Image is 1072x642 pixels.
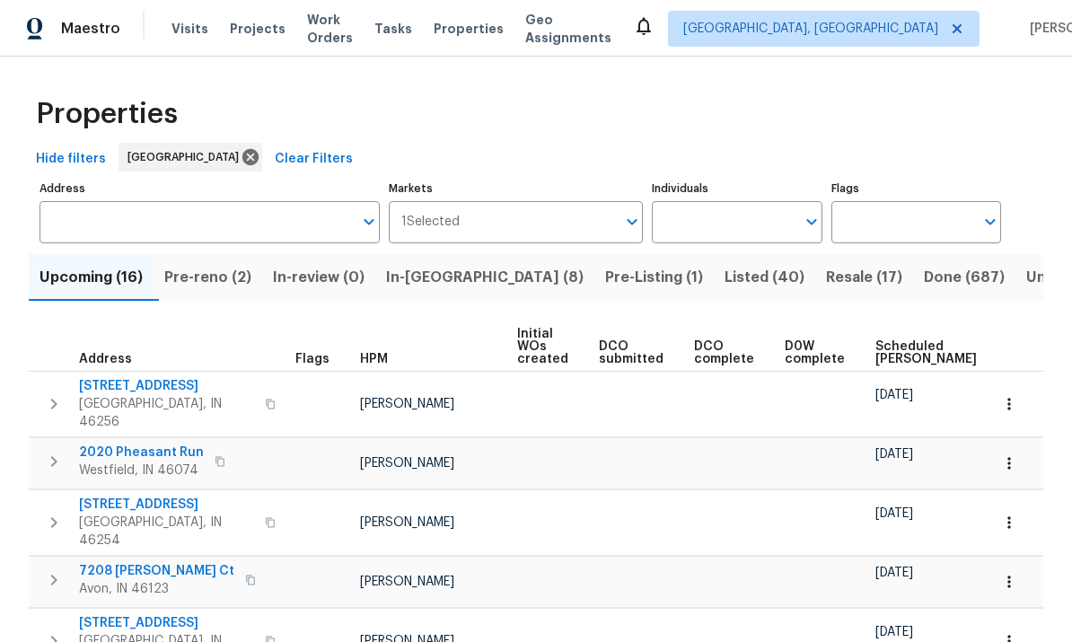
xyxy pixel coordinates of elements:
[360,398,454,410] span: [PERSON_NAME]
[360,576,454,588] span: [PERSON_NAME]
[386,265,584,290] span: In-[GEOGRAPHIC_DATA] (8)
[40,183,380,194] label: Address
[79,377,254,395] span: [STREET_ADDRESS]
[171,20,208,38] span: Visits
[273,265,365,290] span: In-review (0)
[307,11,353,47] span: Work Orders
[29,143,113,176] button: Hide filters
[875,448,913,461] span: [DATE]
[79,580,234,598] span: Avon, IN 46123
[652,183,822,194] label: Individuals
[79,353,132,365] span: Address
[799,209,824,234] button: Open
[356,209,382,234] button: Open
[374,22,412,35] span: Tasks
[725,265,804,290] span: Listed (40)
[831,183,1001,194] label: Flags
[683,20,938,38] span: [GEOGRAPHIC_DATA], [GEOGRAPHIC_DATA]
[360,353,388,365] span: HPM
[40,265,143,290] span: Upcoming (16)
[389,183,644,194] label: Markets
[619,209,645,234] button: Open
[875,626,913,638] span: [DATE]
[401,215,460,230] span: 1 Selected
[268,143,360,176] button: Clear Filters
[36,105,178,123] span: Properties
[978,209,1003,234] button: Open
[79,496,254,514] span: [STREET_ADDRESS]
[875,389,913,401] span: [DATE]
[875,507,913,520] span: [DATE]
[79,462,204,479] span: Westfield, IN 46074
[79,614,254,632] span: [STREET_ADDRESS]
[875,567,913,579] span: [DATE]
[79,562,234,580] span: 7208 [PERSON_NAME] Ct
[525,11,611,47] span: Geo Assignments
[230,20,286,38] span: Projects
[924,265,1005,290] span: Done (687)
[826,265,902,290] span: Resale (17)
[79,444,204,462] span: 2020 Pheasant Run
[434,20,504,38] span: Properties
[360,516,454,529] span: [PERSON_NAME]
[295,353,330,365] span: Flags
[127,148,246,166] span: [GEOGRAPHIC_DATA]
[119,143,262,171] div: [GEOGRAPHIC_DATA]
[517,328,568,365] span: Initial WOs created
[360,457,454,470] span: [PERSON_NAME]
[79,395,254,431] span: [GEOGRAPHIC_DATA], IN 46256
[694,340,754,365] span: DCO complete
[605,265,703,290] span: Pre-Listing (1)
[599,340,663,365] span: DCO submitted
[875,340,977,365] span: Scheduled [PERSON_NAME]
[79,514,254,550] span: [GEOGRAPHIC_DATA], IN 46254
[61,20,120,38] span: Maestro
[164,265,251,290] span: Pre-reno (2)
[275,148,353,171] span: Clear Filters
[785,340,845,365] span: D0W complete
[36,148,106,171] span: Hide filters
